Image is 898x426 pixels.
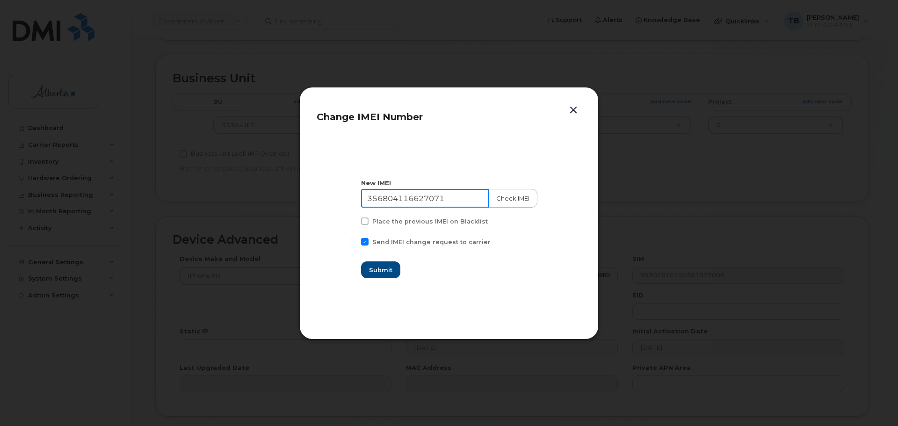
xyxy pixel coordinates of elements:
span: Submit [369,266,392,274]
input: Send IMEI change request to carrier [350,238,355,243]
span: Change IMEI Number [317,111,423,123]
span: Send IMEI change request to carrier [372,238,491,245]
button: Check IMEI [488,189,537,208]
span: Place the previous IMEI on Blacklist [372,218,488,225]
div: New IMEI [361,179,537,188]
button: Submit [361,261,400,278]
input: Place the previous IMEI on Blacklist [350,217,355,222]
